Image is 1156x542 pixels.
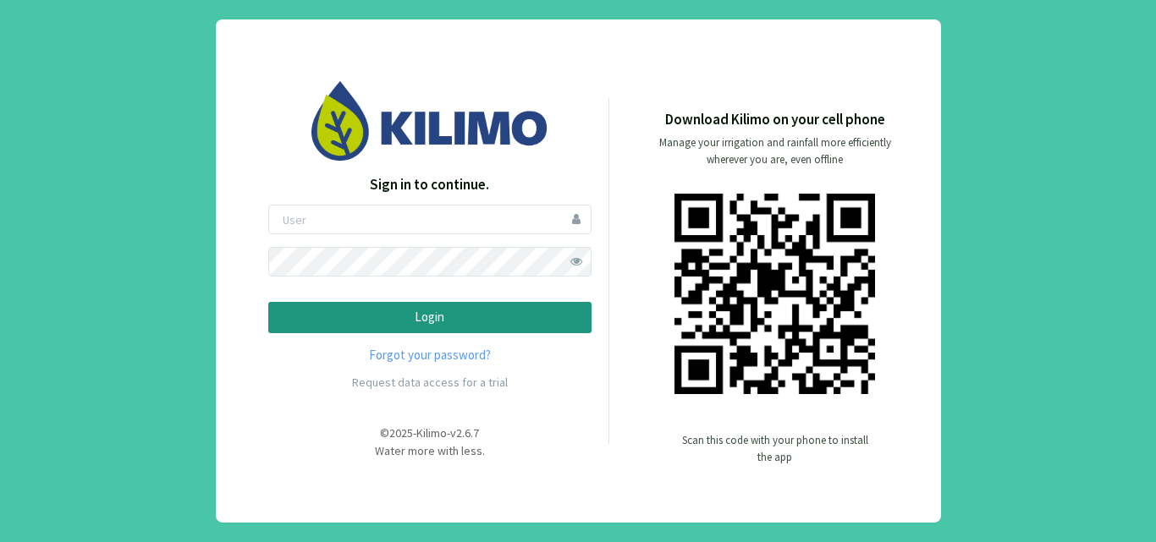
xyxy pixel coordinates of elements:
[311,81,548,160] img: Image
[665,109,885,131] p: Download Kilimo on your cell phone
[375,443,485,458] span: Water more with less.
[645,134,906,168] p: Manage your irrigation and rainfall more efficiently wherever you are, even offline
[447,425,450,441] span: -
[413,425,416,441] span: -
[416,425,447,441] span: Kilimo
[268,174,592,196] p: Sign in to continue.
[380,425,389,441] span: ©
[268,205,592,234] input: User
[389,425,413,441] span: 2025
[283,308,577,327] p: Login
[450,425,479,441] span: v2.6.7
[268,302,592,333] button: Login
[268,346,592,365] a: Forgot your password?
[352,375,508,390] a: Request data access for a trial
[682,432,868,466] p: Scan this code with your phone to install the app
[674,194,875,394] img: qr code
